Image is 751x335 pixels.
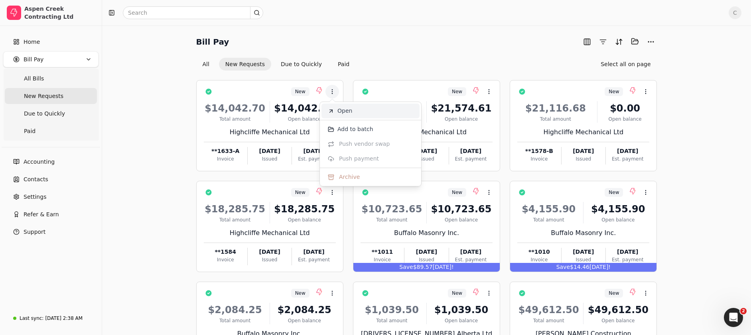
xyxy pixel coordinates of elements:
[430,216,493,223] div: Open balance
[5,123,97,139] a: Paid
[204,101,266,116] div: $14,042.70
[292,256,335,263] div: Est. payment
[594,58,657,71] button: Select all on page
[404,248,448,256] div: [DATE]
[204,256,247,263] div: Invoice
[24,228,45,236] span: Support
[337,125,373,133] span: Add to batch
[204,303,266,317] div: $2,084.25
[204,228,336,238] div: Highcliffe Mechanical Ltd
[295,189,306,196] span: New
[517,228,649,238] div: Buffalo Masonry Inc.
[361,228,493,238] div: Buffalo Masonry Inc.
[587,202,649,216] div: $4,155.90
[204,202,266,216] div: $18,285.75
[562,147,605,155] div: [DATE]
[510,263,656,272] div: $14.46
[339,173,360,181] span: Archive
[587,317,649,324] div: Open balance
[361,101,423,116] div: $21,574.61
[404,155,448,163] div: Issued
[292,155,335,163] div: Est. payment
[517,116,594,123] div: Total amount
[3,51,99,67] button: Bill Pay
[606,155,649,163] div: Est. payment
[430,317,493,324] div: Open balance
[196,35,229,48] h2: Bill Pay
[629,35,641,48] button: Batch (0)
[292,248,335,256] div: [DATE]
[361,256,404,263] div: Invoice
[449,147,493,155] div: [DATE]
[219,58,271,71] button: New Requests
[5,71,97,86] a: All Bills
[339,155,379,163] span: Push payment
[606,147,649,155] div: [DATE]
[339,140,390,148] span: Push vendor swap
[606,256,649,263] div: Est. payment
[24,210,59,219] span: Refer & Earn
[587,216,649,223] div: Open balance
[562,256,605,263] div: Issued
[517,256,561,263] div: Invoice
[196,58,356,71] div: Invoice filter options
[24,92,63,100] span: New Requests
[724,308,743,327] iframe: Intercom live chat
[729,6,741,19] button: C
[517,101,594,116] div: $21,116.68
[248,147,292,155] div: [DATE]
[449,256,493,263] div: Est. payment
[5,88,97,104] a: New Requests
[361,216,423,223] div: Total amount
[361,303,423,317] div: $1,039.50
[295,88,306,95] span: New
[601,101,650,116] div: $0.00
[353,263,500,272] div: $89.57
[3,311,99,325] a: Last sync:[DATE] 2:38 AM
[273,101,336,116] div: $14,042.70
[273,317,336,324] div: Open balance
[430,303,493,317] div: $1,039.50
[24,74,44,83] span: All Bills
[24,55,43,64] span: Bill Pay
[609,189,619,196] span: New
[449,248,493,256] div: [DATE]
[295,290,306,297] span: New
[24,127,35,135] span: Paid
[556,264,570,270] span: Save
[5,106,97,121] a: Due to Quickly
[248,248,292,256] div: [DATE]
[606,248,649,256] div: [DATE]
[24,110,65,118] span: Due to Quickly
[24,38,40,46] span: Home
[204,317,266,324] div: Total amount
[123,6,263,19] input: Search
[517,155,561,163] div: Invoice
[517,303,580,317] div: $49,612.50
[3,224,99,240] button: Support
[24,5,95,21] div: Aspen Creek Contracting Ltd
[430,116,493,123] div: Open balance
[3,171,99,187] a: Contacts
[3,189,99,205] a: Settings
[562,155,605,163] div: Issued
[589,264,611,270] span: [DATE]!
[452,290,462,297] span: New
[613,35,625,48] button: Sort
[45,315,83,322] div: [DATE] 2:38 AM
[273,216,336,223] div: Open balance
[204,216,266,223] div: Total amount
[517,127,649,137] div: Highcliffe Mechanical Ltd
[517,202,580,216] div: $4,155.90
[399,264,413,270] span: Save
[204,116,266,123] div: Total amount
[609,88,619,95] span: New
[273,116,336,123] div: Open balance
[3,34,99,50] a: Home
[24,175,48,184] span: Contacts
[740,308,747,314] span: 2
[430,202,493,216] div: $10,723.65
[449,155,493,163] div: Est. payment
[204,127,336,137] div: Highcliffe Mechanical Ltd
